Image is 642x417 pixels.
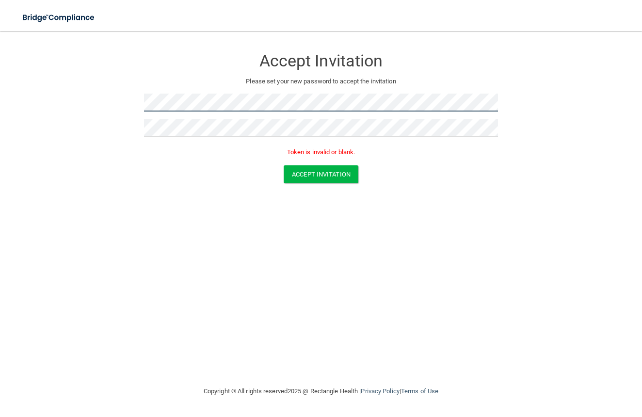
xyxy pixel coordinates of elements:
[144,52,498,70] h3: Accept Invitation
[401,387,438,395] a: Terms of Use
[151,76,491,87] p: Please set your new password to accept the invitation
[361,387,399,395] a: Privacy Policy
[144,376,498,407] div: Copyright © All rights reserved 2025 @ Rectangle Health | |
[284,165,358,183] button: Accept Invitation
[15,8,104,28] img: bridge_compliance_login_screen.278c3ca4.svg
[144,146,498,158] p: Token is invalid or blank.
